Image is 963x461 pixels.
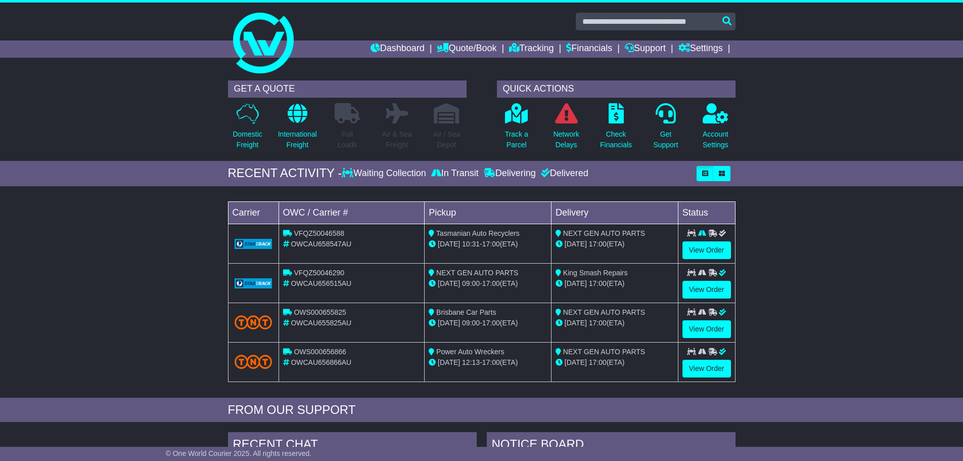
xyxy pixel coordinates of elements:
[653,103,678,156] a: GetSupport
[589,319,607,327] span: 17:00
[600,103,632,156] a: CheckFinancials
[228,80,467,98] div: GET A QUOTE
[278,103,317,156] a: InternationalFreight
[294,348,346,356] span: OWS000656866
[563,269,628,277] span: King Smash Repairs
[228,432,477,459] div: RECENT CHAT
[556,278,674,289] div: (ETA)
[482,279,500,287] span: 17:00
[563,308,645,316] span: NEXT GEN AUTO PARTS
[228,403,736,417] div: FROM OUR SUPPORT
[682,320,731,338] a: View Order
[565,279,587,287] span: [DATE]
[589,358,607,366] span: 17:00
[382,129,412,150] p: Air & Sea Freight
[425,201,552,224] td: Pickup
[509,40,554,58] a: Tracking
[565,358,587,366] span: [DATE]
[235,315,272,329] img: TNT_Domestic.png
[556,318,674,328] div: (ETA)
[166,449,312,457] span: © One World Courier 2025. All rights reserved.
[235,278,272,288] img: GetCarrierServiceLogo
[228,166,342,181] div: RECENT ACTIVITY -
[553,103,579,156] a: NetworkDelays
[429,278,547,289] div: - (ETA)
[278,129,317,150] p: International Freight
[481,168,538,179] div: Delivering
[565,240,587,248] span: [DATE]
[436,308,496,316] span: Brisbane Car Parts
[291,240,351,248] span: OWCAU658547AU
[566,40,612,58] a: Financials
[429,318,547,328] div: - (ETA)
[291,358,351,366] span: OWCAU656866AU
[462,358,480,366] span: 12:13
[294,269,344,277] span: VFQZ50046290
[482,240,500,248] span: 17:00
[433,129,461,150] p: Air / Sea Depot
[462,279,480,287] span: 09:00
[429,168,481,179] div: In Transit
[371,40,425,58] a: Dashboard
[625,40,666,58] a: Support
[335,129,360,150] p: Full Loads
[462,240,480,248] span: 10:31
[437,40,496,58] a: Quote/Book
[235,355,272,368] img: TNT_Domestic.png
[600,129,632,150] p: Check Financials
[436,229,520,237] span: Tasmanian Auto Recyclers
[279,201,425,224] td: OWC / Carrier #
[653,129,678,150] p: Get Support
[482,319,500,327] span: 17:00
[682,241,731,259] a: View Order
[429,239,547,249] div: - (ETA)
[505,103,529,156] a: Track aParcel
[556,239,674,249] div: (ETA)
[228,201,279,224] td: Carrier
[682,360,731,378] a: View Order
[551,201,678,224] td: Delivery
[291,319,351,327] span: OWCAU655825AU
[556,357,674,368] div: (ETA)
[438,240,460,248] span: [DATE]
[462,319,480,327] span: 09:00
[482,358,500,366] span: 17:00
[232,103,262,156] a: DomesticFreight
[342,168,428,179] div: Waiting Collection
[233,129,262,150] p: Domestic Freight
[553,129,579,150] p: Network Delays
[589,240,607,248] span: 17:00
[438,358,460,366] span: [DATE]
[291,279,351,287] span: OWCAU656515AU
[678,40,723,58] a: Settings
[497,80,736,98] div: QUICK ACTIONS
[487,432,736,459] div: NOTICE BOARD
[589,279,607,287] span: 17:00
[563,348,645,356] span: NEXT GEN AUTO PARTS
[678,201,735,224] td: Status
[438,319,460,327] span: [DATE]
[436,348,504,356] span: Power Auto Wreckers
[702,103,729,156] a: AccountSettings
[682,281,731,299] a: View Order
[538,168,588,179] div: Delivered
[436,269,518,277] span: NEXT GEN AUTO PARTS
[703,129,728,150] p: Account Settings
[565,319,587,327] span: [DATE]
[505,129,528,150] p: Track a Parcel
[294,308,346,316] span: OWS000655825
[429,357,547,368] div: - (ETA)
[235,239,272,249] img: GetCarrierServiceLogo
[563,229,645,237] span: NEXT GEN AUTO PARTS
[294,229,344,237] span: VFQZ50046588
[438,279,460,287] span: [DATE]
